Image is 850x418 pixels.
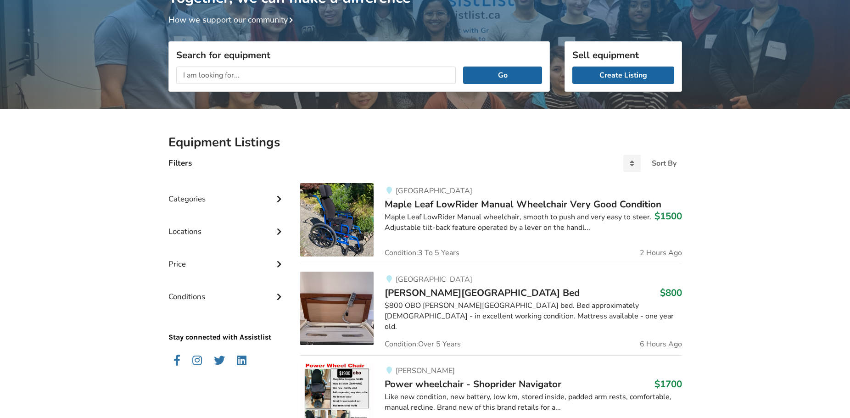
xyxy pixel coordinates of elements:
span: Power wheelchair - Shoprider Navigator [385,378,561,390]
h4: Filters [168,158,192,168]
a: bedroom equipment-carroll hospital bed[GEOGRAPHIC_DATA][PERSON_NAME][GEOGRAPHIC_DATA] Bed$800$800... [300,264,682,355]
img: mobility-maple leaf lowrider manual wheelchair very good condition [300,183,374,256]
span: [GEOGRAPHIC_DATA] [396,274,472,284]
img: bedroom equipment-carroll hospital bed [300,272,374,345]
span: [PERSON_NAME][GEOGRAPHIC_DATA] Bed [385,286,580,299]
h2: Equipment Listings [168,134,682,150]
div: Maple Leaf LowRider Manual wheelchair, smooth to push and very easy to steer. Adjustable tilt-bac... [385,212,682,233]
h3: Sell equipment [572,49,674,61]
span: 2 Hours Ago [640,249,682,256]
div: Price [168,241,286,273]
div: Like new condition, new battery, low km, stored inside, padded arm rests, comfortable, manual rec... [385,392,682,413]
div: Categories [168,176,286,208]
h3: $1700 [654,378,682,390]
div: Locations [168,208,286,241]
span: [PERSON_NAME] [396,366,455,376]
a: Create Listing [572,67,674,84]
h3: Search for equipment [176,49,542,61]
div: Conditions [168,273,286,306]
div: $800 OBO [PERSON_NAME][GEOGRAPHIC_DATA] bed. Bed approximately [DEMOGRAPHIC_DATA] - in excellent ... [385,301,682,332]
span: Maple Leaf LowRider Manual Wheelchair Very Good Condition [385,198,661,211]
button: Go [463,67,542,84]
input: I am looking for... [176,67,456,84]
h3: $800 [660,287,682,299]
span: 6 Hours Ago [640,340,682,348]
a: How we support our community [168,14,297,25]
span: Condition: 3 To 5 Years [385,249,459,256]
span: Condition: Over 5 Years [385,340,461,348]
h3: $1500 [654,210,682,222]
a: mobility-maple leaf lowrider manual wheelchair very good condition[GEOGRAPHIC_DATA]Maple Leaf Low... [300,183,682,264]
span: [GEOGRAPHIC_DATA] [396,186,472,196]
div: Sort By [652,160,677,167]
p: Stay connected with Assistlist [168,307,286,343]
